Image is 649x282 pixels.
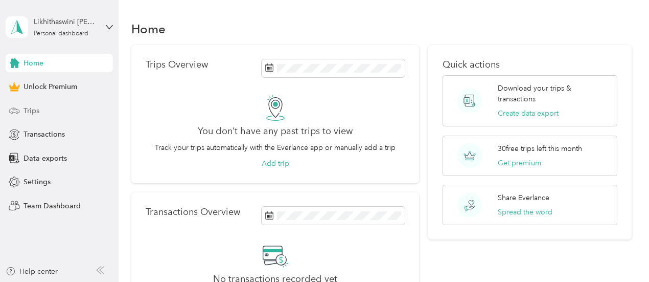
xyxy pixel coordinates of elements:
[498,207,552,218] button: Spread the word
[498,108,559,119] button: Create data export
[34,31,88,37] div: Personal dashboard
[592,225,649,282] iframe: Everlance-gr Chat Button Frame
[24,153,67,164] span: Data exports
[498,192,549,203] p: Share Everlance
[24,58,43,69] span: Home
[155,142,396,153] p: Track your trips automatically with the Everlance app or manually add a trip
[498,83,609,104] p: Download your trips & transactions
[443,59,617,70] p: Quick actions
[24,105,39,116] span: Trips
[34,16,98,27] div: Likhithaswini [PERSON_NAME]
[24,81,77,92] span: Unlock Premium
[146,59,208,70] p: Trips Overview
[24,201,81,211] span: Team Dashboard
[198,126,353,137] h2: You don’t have any past trips to view
[6,266,58,277] button: Help center
[146,207,240,218] p: Transactions Overview
[498,158,541,168] button: Get premium
[131,24,166,34] h1: Home
[262,158,289,169] button: Add trip
[24,129,65,140] span: Transactions
[24,177,51,187] span: Settings
[498,143,582,154] p: 30 free trips left this month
